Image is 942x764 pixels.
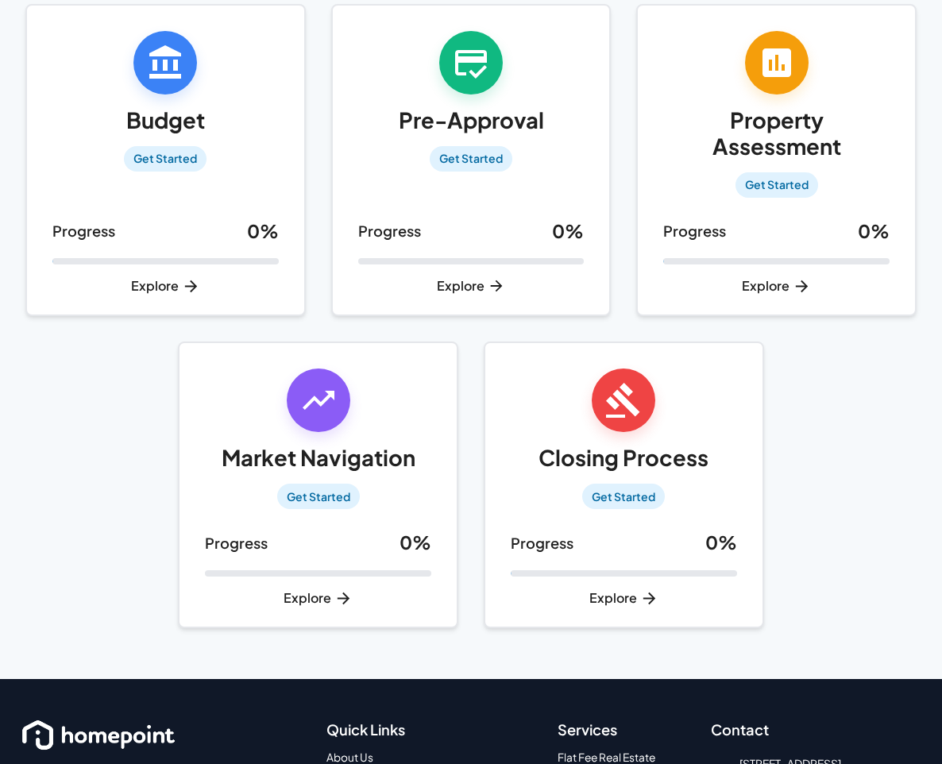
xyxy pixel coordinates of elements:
[205,532,268,554] p: Progress
[247,217,279,246] h6: 0 %
[52,277,279,295] p: Explore
[205,589,431,608] p: Explore
[735,176,818,193] span: Get Started
[222,445,415,471] h5: Market Navigation
[663,277,890,295] p: Explore
[326,750,373,764] a: About Us
[711,717,923,743] h6: Contact
[19,717,178,754] img: homepoint_logo_white_horz.png
[277,488,360,505] span: Get Started
[400,528,431,558] h6: 0 %
[663,107,890,160] h5: Property Assessment
[558,717,693,743] h6: Services
[663,220,726,241] p: Progress
[358,277,585,295] p: Explore
[582,488,665,505] span: Get Started
[124,150,207,167] span: Get Started
[358,220,421,241] p: Progress
[552,217,584,246] h6: 0 %
[430,150,512,167] span: Get Started
[511,589,737,608] p: Explore
[858,217,890,246] h6: 0 %
[539,445,708,471] h5: Closing Process
[52,220,115,241] p: Progress
[558,750,655,764] a: Flat Fee Real Estate
[326,717,539,743] h6: Quick Links
[124,107,207,133] h5: Budget
[705,528,737,558] h6: 0 %
[511,532,573,554] p: Progress
[399,107,544,133] h5: Pre-Approval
